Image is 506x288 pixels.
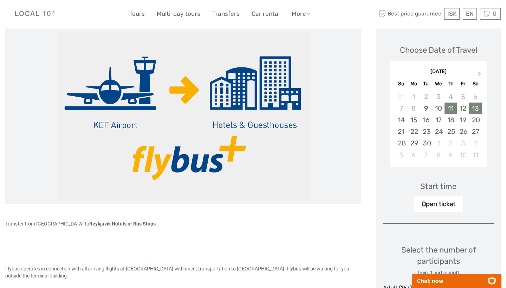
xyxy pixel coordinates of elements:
div: Choose Monday, September 22nd, 2025 [408,126,420,137]
div: Choose Saturday, September 20th, 2025 [469,114,481,126]
div: Tu [420,79,432,89]
div: Choose Saturday, September 13th, 2025 [469,103,481,114]
img: Local 101 [5,5,65,22]
span: Best price guarantee [377,8,443,20]
div: Choose Wednesday, September 17th, 2025 [432,114,445,126]
div: Choose Thursday, October 2nd, 2025 [445,137,457,149]
div: Choose Friday, October 3rd, 2025 [457,137,469,149]
span: ISK [447,10,456,17]
a: Tours [129,9,145,19]
div: Not available Saturday, September 6th, 2025 [469,91,481,103]
div: Not available Wednesday, September 3rd, 2025 [432,91,445,103]
div: Choose Monday, September 15th, 2025 [408,114,420,126]
a: Multi-day tours [157,9,200,19]
div: Not available Thursday, September 4th, 2025 [445,91,457,103]
div: Choose Tuesday, September 9th, 2025 [420,103,432,114]
div: Choose Sunday, September 14th, 2025 [395,114,407,126]
div: [DATE] [390,68,487,76]
div: Choose Tuesday, September 30th, 2025 [420,137,432,149]
a: Car rental [252,9,280,19]
span: 0 [492,10,498,17]
div: Choose Wednesday, October 1st, 2025 [432,137,445,149]
div: Start time [420,181,456,192]
div: Choose Friday, September 19th, 2025 [457,114,469,126]
div: Not available Sunday, September 7th, 2025 [395,103,407,114]
span: Transfer from [GEOGRAPHIC_DATA] to [5,221,156,227]
button: Next Month [475,70,486,81]
div: Open ticket [414,196,463,212]
div: month 2025-09 [392,91,484,161]
div: Choose Thursday, September 11th, 2025 [445,103,457,114]
div: Not available Friday, September 5th, 2025 [457,91,469,103]
div: Choose Thursday, September 25th, 2025 [445,126,457,137]
div: Choose Friday, October 10th, 2025 [457,149,469,161]
div: Choose Sunday, September 28th, 2025 [395,137,407,149]
div: Choose Sunday, October 5th, 2025 [395,149,407,161]
div: Choose Friday, September 12th, 2025 [457,103,469,114]
span: Flybus operates in connection with all arriving flights at [GEOGRAPHIC_DATA] with direct transpor... [5,266,350,279]
div: Choose Saturday, October 11th, 2025 [469,149,481,161]
a: Transfers [212,9,240,19]
div: Choose Friday, September 26th, 2025 [457,126,469,137]
div: Not available Monday, September 1st, 2025 [408,91,420,103]
iframe: LiveChat chat widget [407,266,506,288]
div: Choose Wednesday, October 8th, 2025 [432,149,445,161]
div: EN [463,8,477,20]
div: Choose Thursday, September 18th, 2025 [445,114,457,126]
div: Choose Saturday, October 4th, 2025 [469,137,481,149]
div: Mo [408,79,420,89]
div: Not available Monday, September 8th, 2025 [408,103,420,114]
div: (min. 1 participant) [383,269,494,276]
div: Choose Tuesday, September 16th, 2025 [420,114,432,126]
img: a771a4b2aca44685afd228bf32f054e4_main_slider.png [57,32,310,200]
div: Choose Thursday, October 9th, 2025 [445,149,457,161]
div: Sa [469,79,481,89]
div: Choose Monday, September 29th, 2025 [408,137,420,149]
div: Choose Wednesday, September 24th, 2025 [432,126,445,137]
div: Choose Tuesday, September 23rd, 2025 [420,126,432,137]
span: . [156,221,157,227]
div: Th [445,79,457,89]
div: Choose Tuesday, October 7th, 2025 [420,149,432,161]
div: We [432,79,445,89]
div: Not available Sunday, August 31st, 2025 [395,91,407,103]
a: More [292,9,310,19]
div: Choose Wednesday, September 10th, 2025 [432,103,445,114]
div: Choose Monday, October 6th, 2025 [408,149,420,161]
div: Select the number of participants [383,244,494,276]
div: Choose Sunday, September 21st, 2025 [395,126,407,137]
div: Choose Saturday, September 27th, 2025 [469,126,481,137]
div: Fr [457,79,469,89]
div: Su [395,79,407,89]
strong: Reykjavik Hotels or Bus Stops [89,221,156,227]
div: Choose Date of Travel [400,45,477,55]
div: Not available Tuesday, September 2nd, 2025 [420,91,432,103]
